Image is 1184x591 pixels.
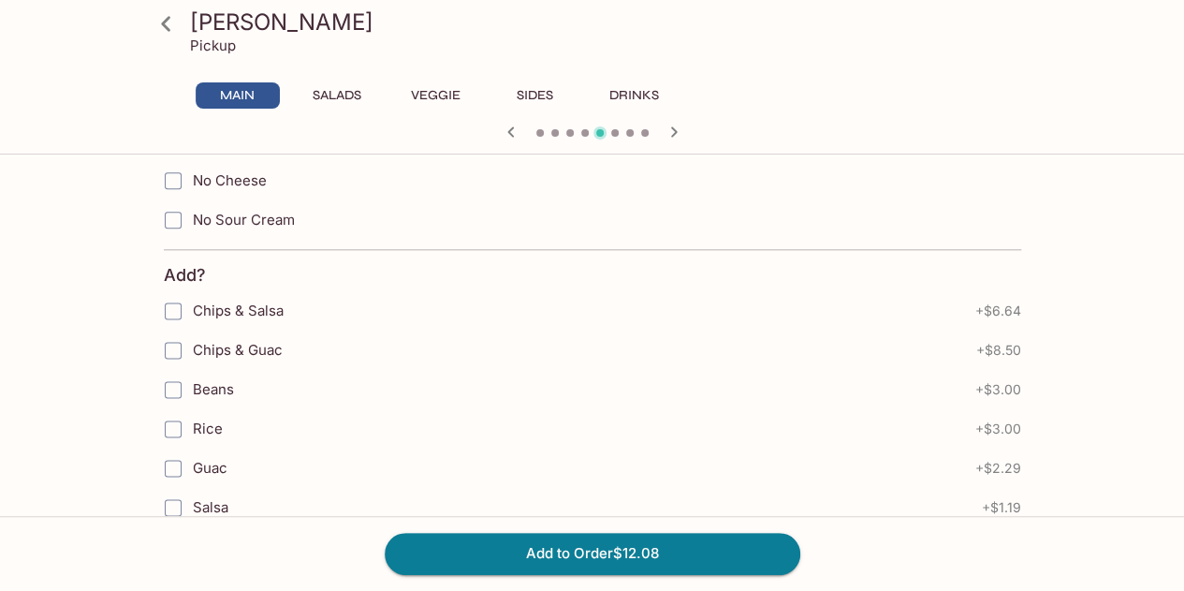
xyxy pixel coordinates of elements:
span: No Cheese [193,171,267,189]
h3: [PERSON_NAME] [190,7,1027,37]
span: No Sour Cream [193,211,295,229]
span: + $3.00 [975,421,1021,436]
button: Add to Order$12.08 [385,533,800,574]
button: Salads [295,82,379,109]
span: + $2.29 [975,461,1021,476]
button: Main [196,82,280,109]
p: Pickup [190,37,236,54]
span: Rice [193,420,223,437]
span: + $3.00 [975,382,1021,397]
button: Veggie [394,82,478,109]
span: Guac [193,459,227,477]
span: Chips & Guac [193,341,283,359]
span: + $8.50 [976,343,1021,358]
button: Drinks [592,82,677,109]
button: Sides [493,82,577,109]
span: + $6.64 [975,303,1021,318]
h4: Add? [164,265,206,286]
span: Salsa [193,498,228,516]
span: Chips & Salsa [193,302,284,319]
span: + $1.19 [982,500,1021,515]
span: Beans [193,380,234,398]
